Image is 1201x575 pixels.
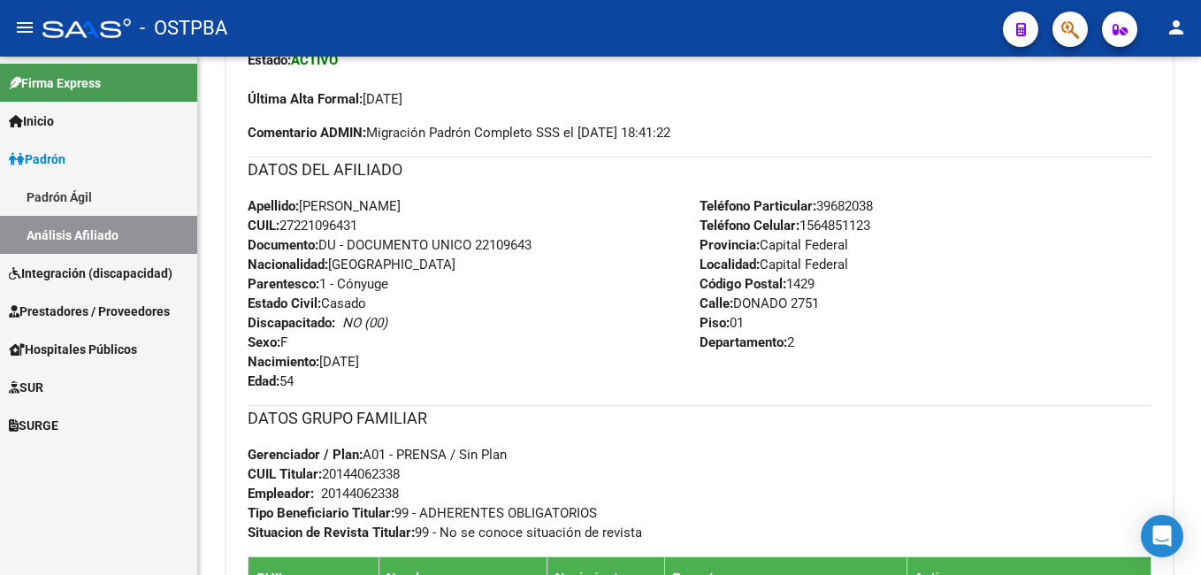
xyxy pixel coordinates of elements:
strong: CUIL: [248,218,279,234]
span: 99 - ADHERENTES OBLIGATORIOS [248,505,597,521]
strong: Localidad: [700,257,760,272]
span: DONADO 2751 [700,295,819,311]
strong: Documento: [248,237,318,253]
span: Casado [248,295,366,311]
span: Capital Federal [700,257,848,272]
mat-icon: menu [14,17,35,38]
strong: Código Postal: [700,276,786,292]
strong: Comentario ADMIN: [248,125,366,141]
span: [DATE] [248,354,359,370]
strong: Teléfono Particular: [700,198,816,214]
strong: Provincia: [700,237,760,253]
span: Hospitales Públicos [9,340,137,359]
span: Capital Federal [700,237,848,253]
h3: DATOS GRUPO FAMILIAR [248,406,1151,431]
span: 1 - Cónyuge [248,276,388,292]
strong: Departamento: [700,334,787,350]
span: Migración Padrón Completo SSS el [DATE] 18:41:22 [248,123,670,142]
span: 39682038 [700,198,873,214]
div: Open Intercom Messenger [1141,515,1183,557]
mat-icon: person [1166,17,1187,38]
span: - OSTPBA [140,9,227,48]
span: SURGE [9,416,58,435]
span: [GEOGRAPHIC_DATA] [248,257,455,272]
span: [PERSON_NAME] [248,198,401,214]
span: SUR [9,378,43,397]
span: 1429 [700,276,815,292]
strong: Parentesco: [248,276,319,292]
strong: Tipo Beneficiario Titular: [248,505,394,521]
strong: Estado Civil: [248,295,321,311]
h3: DATOS DEL AFILIADO [248,157,1151,182]
span: Integración (discapacidad) [9,264,172,283]
strong: CUIL Titular: [248,466,322,482]
span: F [248,334,287,350]
strong: Edad: [248,373,279,389]
strong: Situacion de Revista Titular: [248,525,415,540]
strong: ACTIVO [291,52,338,68]
span: DU - DOCUMENTO UNICO 22109643 [248,237,532,253]
span: 1564851123 [700,218,870,234]
strong: Piso: [700,315,730,331]
span: Padrón [9,149,65,169]
div: 20144062338 [321,484,399,503]
strong: Teléfono Celular: [700,218,799,234]
span: Firma Express [9,73,101,93]
span: 27221096431 [248,218,357,234]
span: 20144062338 [248,466,400,482]
strong: Última Alta Formal: [248,91,363,107]
strong: Discapacitado: [248,315,335,331]
span: 2 [700,334,794,350]
strong: Empleador: [248,486,314,502]
i: NO (00) [342,315,387,331]
strong: Calle: [700,295,733,311]
strong: Estado: [248,52,291,68]
strong: Nacionalidad: [248,257,328,272]
strong: Nacimiento: [248,354,319,370]
span: Prestadores / Proveedores [9,302,170,321]
span: 54 [248,373,294,389]
strong: Sexo: [248,334,280,350]
span: 99 - No se conoce situación de revista [248,525,642,540]
span: A01 - PRENSA / Sin Plan [248,447,507,463]
strong: Gerenciador / Plan: [248,447,363,463]
strong: Apellido: [248,198,299,214]
span: Inicio [9,111,54,131]
span: [DATE] [248,91,402,107]
span: 01 [700,315,744,331]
